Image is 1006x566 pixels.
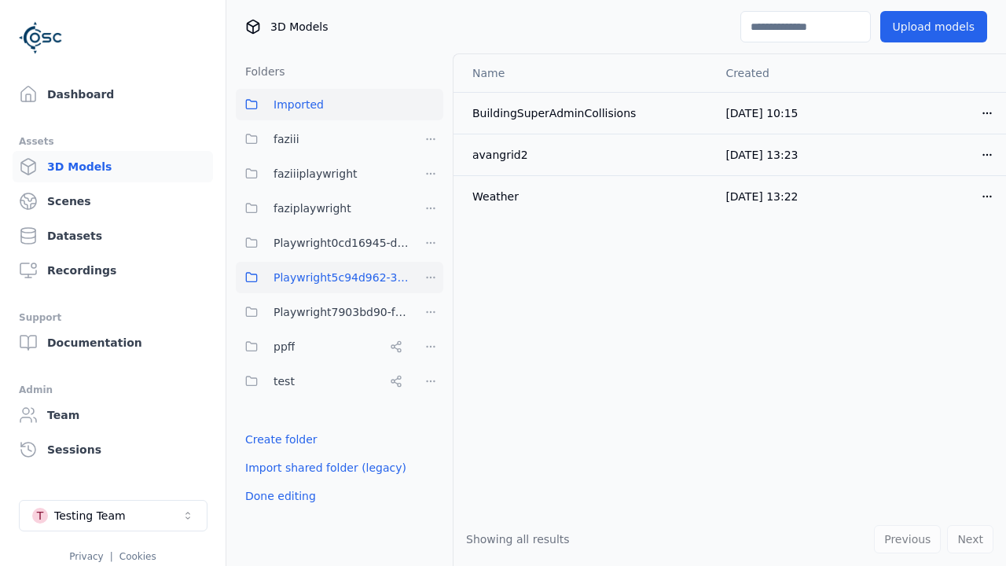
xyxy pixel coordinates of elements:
[13,79,213,110] a: Dashboard
[13,151,213,182] a: 3D Models
[13,434,213,465] a: Sessions
[236,64,285,79] h3: Folders
[274,337,295,356] span: ppff
[713,54,860,92] th: Created
[274,199,351,218] span: faziplaywright
[236,296,409,328] button: Playwright7903bd90-f1ee-40e5-8689-7a943bbd43ef
[725,149,798,161] span: [DATE] 13:23
[472,189,700,204] div: Weather
[880,11,987,42] button: Upload models
[236,193,409,224] button: faziplaywright
[236,366,409,397] button: test
[270,19,328,35] span: 3D Models
[13,220,213,252] a: Datasets
[54,508,126,524] div: Testing Team
[69,551,103,562] a: Privacy
[274,130,299,149] span: faziii
[32,508,48,524] div: T
[725,190,798,203] span: [DATE] 13:22
[19,308,207,327] div: Support
[245,460,406,476] a: Import shared folder (legacy)
[274,268,409,287] span: Playwright5c94d962-3c18-4a62-a514-d8f1d920a76c
[13,255,213,286] a: Recordings
[119,551,156,562] a: Cookies
[110,551,113,562] span: |
[19,16,63,60] img: Logo
[13,327,213,358] a: Documentation
[236,158,409,189] button: faziiiplaywright
[236,123,409,155] button: faziii
[472,147,700,163] div: avangrid2
[236,425,327,454] button: Create folder
[236,262,409,293] button: Playwright5c94d962-3c18-4a62-a514-d8f1d920a76c
[19,380,207,399] div: Admin
[453,54,713,92] th: Name
[472,105,700,121] div: BuildingSuperAdminCollisions
[274,303,409,322] span: Playwright7903bd90-f1ee-40e5-8689-7a943bbd43ef
[236,454,416,482] button: Import shared folder (legacy)
[274,95,324,114] span: Imported
[19,500,207,531] button: Select a workspace
[13,399,213,431] a: Team
[274,164,358,183] span: faziiiplaywright
[274,372,295,391] span: test
[236,482,325,510] button: Done editing
[236,227,409,259] button: Playwright0cd16945-d24c-45f9-a8ba-c74193e3fd84
[13,186,213,217] a: Scenes
[466,533,570,546] span: Showing all results
[236,89,443,120] button: Imported
[236,331,409,362] button: ppff
[725,107,798,119] span: [DATE] 10:15
[274,233,409,252] span: Playwright0cd16945-d24c-45f9-a8ba-c74193e3fd84
[19,132,207,151] div: Assets
[245,432,318,447] a: Create folder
